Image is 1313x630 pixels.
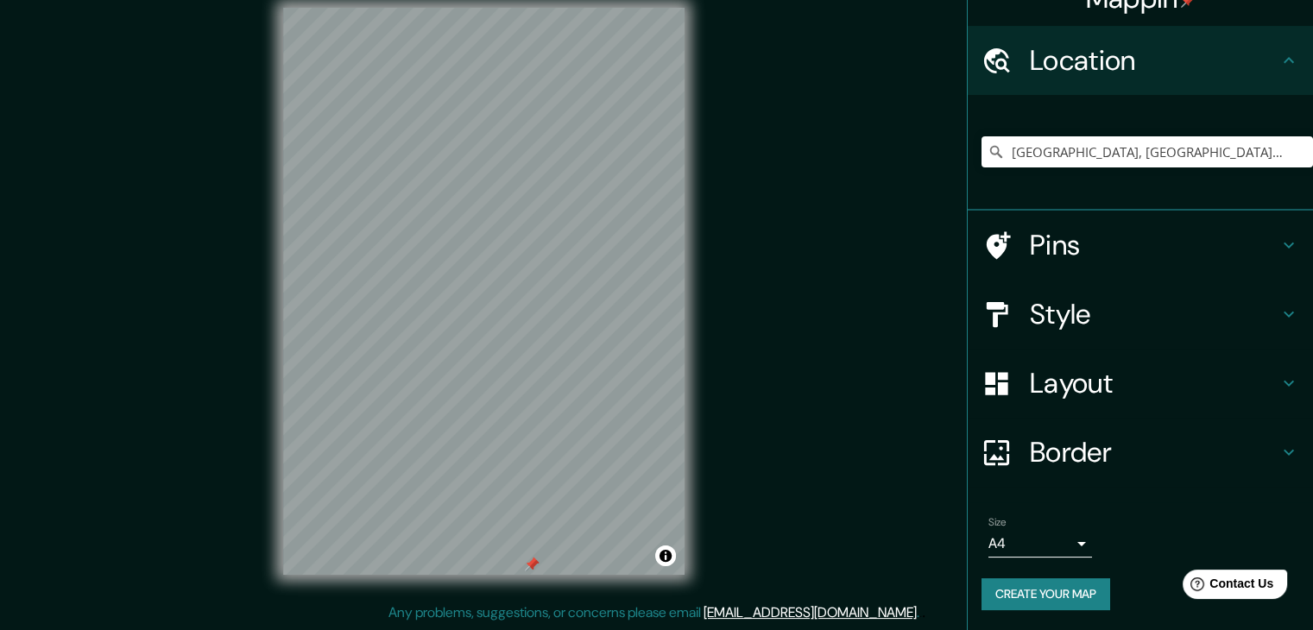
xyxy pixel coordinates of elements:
div: A4 [988,530,1092,558]
h4: Layout [1030,366,1278,400]
div: . [919,602,922,623]
h4: Pins [1030,228,1278,262]
div: Location [968,26,1313,95]
div: Border [968,418,1313,487]
a: [EMAIL_ADDRESS][DOMAIN_NAME] [704,603,917,621]
label: Size [988,515,1007,530]
div: Pins [968,211,1313,280]
h4: Style [1030,297,1278,331]
iframe: Help widget launcher [1159,563,1294,611]
div: Layout [968,349,1313,418]
button: Toggle attribution [655,545,676,566]
div: . [922,602,925,623]
button: Create your map [982,578,1110,610]
input: Pick your city or area [982,136,1313,167]
h4: Location [1030,43,1278,78]
canvas: Map [283,8,685,575]
h4: Border [1030,435,1278,469]
p: Any problems, suggestions, or concerns please email . [388,602,919,623]
div: Style [968,280,1313,349]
